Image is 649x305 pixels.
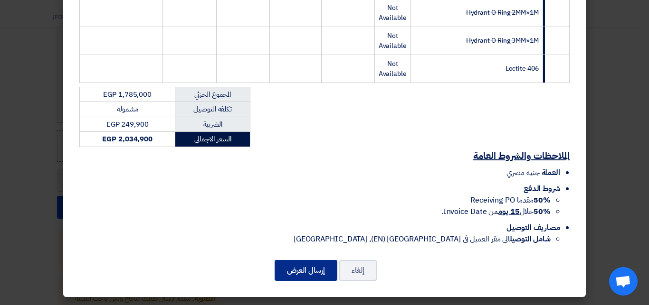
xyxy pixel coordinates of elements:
[339,260,377,281] button: إلغاء
[175,132,250,147] td: السعر الاجمالي
[466,8,539,18] strike: Hydrant O Ring 2MM×1M
[506,222,560,233] span: مصاريف التوصيل
[506,64,539,74] strike: Loctite 406
[441,206,551,217] span: خلال من Invoice Date.
[379,3,407,23] span: Not Available
[379,59,407,79] span: Not Available
[175,102,250,117] td: تكلفه التوصيل
[79,233,551,245] li: الى مقر العميل في [GEOGRAPHIC_DATA] (EN), [GEOGRAPHIC_DATA]
[379,31,407,51] span: Not Available
[470,194,551,206] span: مقدما Receiving PO
[175,87,250,102] td: المجموع الجزئي
[117,104,138,114] span: مشموله
[106,119,149,129] span: EGP 249,900
[102,134,153,144] strong: EGP 2,034,900
[466,36,539,46] strike: Hydrant O Ring 3MM×1M
[506,167,539,178] span: جنيه مصري
[498,206,519,217] u: 15 يوم
[175,117,250,132] td: الضريبة
[524,183,560,194] span: شروط الدفع
[534,206,551,217] strong: 50%
[609,267,638,296] div: Open chat
[473,148,570,163] u: الملاحظات والشروط العامة
[510,233,551,245] strong: شامل التوصيل
[534,194,551,206] strong: 50%
[542,167,560,178] span: العملة
[275,260,337,281] button: إرسال العرض
[80,87,175,102] td: EGP 1,785,000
